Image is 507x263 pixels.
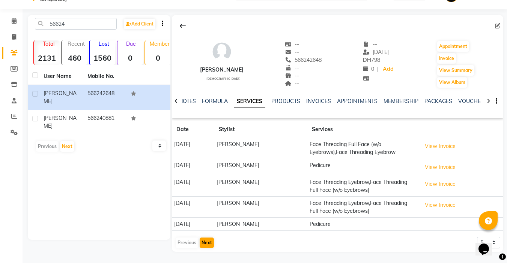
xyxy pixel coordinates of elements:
[148,40,171,47] p: Member
[377,65,379,73] span: |
[421,199,459,211] button: View Invoice
[202,98,228,105] a: FORMULA
[90,53,115,63] strong: 1560
[172,159,214,176] td: [DATE]
[37,40,60,47] p: Total
[83,110,127,134] td: 566240881
[206,77,241,81] span: [DEMOGRAPHIC_DATA]
[214,197,307,218] td: [PERSON_NAME]
[175,19,191,33] div: Back to Client
[44,115,77,129] span: [PERSON_NAME]
[307,159,419,176] td: Pedicure
[285,49,299,55] span: --
[62,53,87,63] strong: 460
[214,138,307,159] td: [PERSON_NAME]
[211,40,233,63] img: avatar
[214,121,307,138] th: Stylist
[200,238,214,248] button: Next
[39,68,83,85] th: User Name
[65,40,87,47] p: Recent
[363,57,380,63] span: 798
[307,121,419,138] th: Services
[337,98,378,105] a: APPOINTMENTS
[285,72,299,79] span: --
[382,64,395,75] a: Add
[172,121,214,138] th: Date
[234,95,265,108] a: SERVICES
[285,64,299,71] span: --
[458,98,488,105] a: VOUCHERS
[214,159,307,176] td: [PERSON_NAME]
[437,77,467,88] button: View Album
[307,138,419,159] td: Face Threading Full Face (w/o Eyebrows),Face Threading Eyebrow
[421,161,459,173] button: View Invoice
[60,141,74,152] button: Next
[421,140,459,152] button: View Invoice
[119,40,143,47] p: Due
[475,233,499,256] iframe: chat widget
[285,80,299,87] span: --
[214,176,307,197] td: [PERSON_NAME]
[363,66,374,72] span: 0
[307,176,419,197] td: Face Threading Eyebrow,Face Threading Full Face (w/o Eyebrows)
[437,65,474,76] button: View Summary
[271,98,300,105] a: PRODUCTS
[34,53,60,63] strong: 2131
[384,98,418,105] a: MEMBERSHIP
[145,53,171,63] strong: 0
[421,178,459,190] button: View Invoice
[363,41,377,48] span: --
[83,68,127,85] th: Mobile No.
[285,41,299,48] span: --
[172,176,214,197] td: [DATE]
[172,138,214,159] td: [DATE]
[83,85,127,110] td: 566242648
[307,197,419,218] td: Face Threading Eyebrow,Face Threading Full Face (w/o Eyebrows)
[172,197,214,218] td: [DATE]
[179,98,196,105] a: NOTES
[306,98,331,105] a: INVOICES
[307,218,419,231] td: Pedicure
[363,57,371,63] span: DH
[44,90,77,105] span: [PERSON_NAME]
[437,53,456,64] button: Invoice
[172,218,214,231] td: [DATE]
[117,53,143,63] strong: 0
[35,18,117,30] input: Search by Name/Mobile/Email/Code
[437,41,469,52] button: Appointment
[285,57,322,63] span: 566242648
[124,19,155,29] a: Add Client
[214,218,307,231] td: [PERSON_NAME]
[363,49,389,55] span: [DATE]
[93,40,115,47] p: Lost
[424,98,452,105] a: PACKAGES
[200,66,244,74] div: [PERSON_NAME]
